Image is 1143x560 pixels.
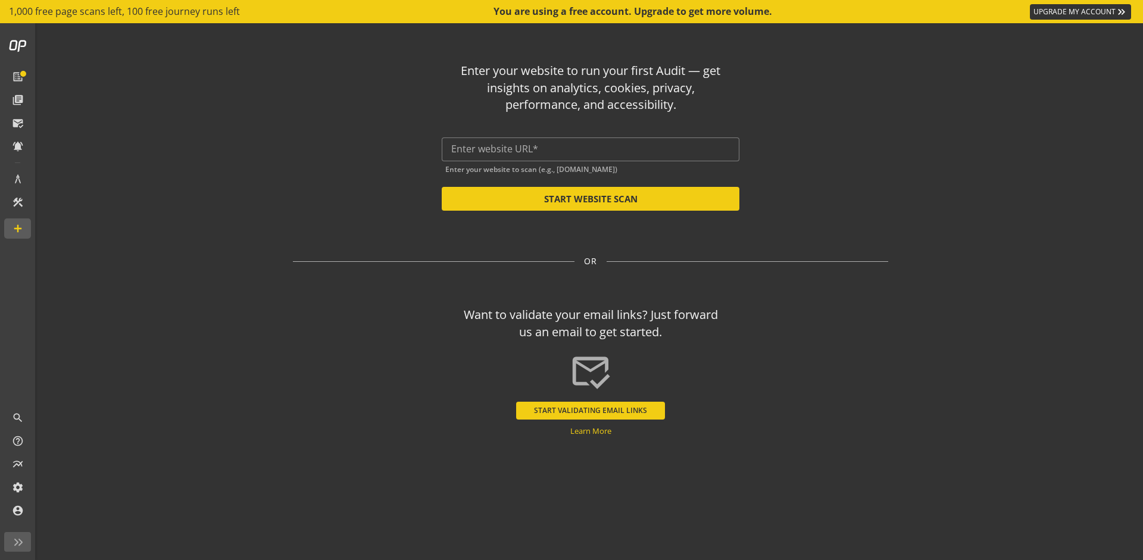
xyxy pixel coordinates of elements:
mat-icon: library_books [12,94,24,106]
button: START VALIDATING EMAIL LINKS [516,402,665,420]
a: UPGRADE MY ACCOUNT [1030,4,1131,20]
div: Enter your website to run your first Audit — get insights on analytics, cookies, privacy, perform... [458,62,723,114]
button: START WEBSITE SCAN [442,187,739,211]
mat-icon: mark_email_read [570,351,611,392]
input: Enter website URL* [451,143,730,155]
mat-icon: architecture [12,173,24,185]
mat-icon: account_circle [12,505,24,517]
div: Want to validate your email links? Just forward us an email to get started. [458,306,723,340]
mat-icon: construction [12,196,24,208]
mat-icon: multiline_chart [12,458,24,470]
mat-icon: help_outline [12,435,24,447]
mat-icon: list_alt [12,71,24,83]
a: Learn More [570,426,611,436]
mat-icon: settings [12,481,24,493]
mat-icon: keyboard_double_arrow_right [1116,6,1128,18]
mat-icon: search [12,412,24,424]
div: You are using a free account. Upgrade to get more volume. [494,5,773,18]
span: 1,000 free page scans left, 100 free journey runs left [9,5,240,18]
mat-hint: Enter your website to scan (e.g., [DOMAIN_NAME]) [445,162,617,174]
span: OR [584,255,597,267]
mat-icon: mark_email_read [12,117,24,129]
mat-icon: notifications_active [12,140,24,152]
mat-icon: add [12,223,24,234]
